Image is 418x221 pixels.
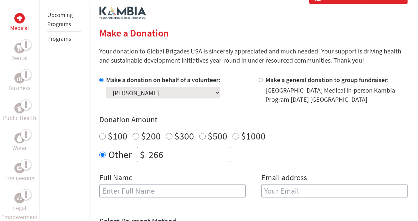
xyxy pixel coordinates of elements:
label: $200 [141,130,161,142]
label: Make a general donation to group fundraiser: [265,76,389,84]
img: Business [17,76,22,81]
p: Public Health [3,113,36,123]
a: WaterWater [12,133,27,153]
label: Other [108,147,132,162]
li: Upcoming Programs [47,8,81,32]
img: Medical [17,16,22,21]
p: Business [8,83,31,93]
div: Business [14,73,25,83]
label: Full Name [99,172,133,184]
input: Your Email [261,184,408,198]
div: Public Health [14,103,25,113]
label: $300 [174,130,194,142]
label: Make a donation on behalf of a volunteer: [106,76,220,84]
label: $1000 [241,130,265,142]
input: Enter Full Name [99,184,246,198]
label: $100 [108,130,127,142]
div: Water [14,133,25,143]
a: DentalDental [11,43,28,63]
a: Programs [47,35,71,42]
a: BusinessBusiness [8,73,31,93]
a: Upcoming Programs [47,11,73,28]
div: Legal Empowerment [14,193,25,203]
p: Dental [11,53,28,63]
div: Dental [14,43,25,53]
img: Water [17,134,22,142]
div: Medical [14,13,25,23]
input: Enter Amount [147,147,231,162]
li: Programs [47,32,81,46]
img: Public Health [17,105,22,111]
a: EngineeringEngineering [5,163,34,183]
label: $500 [208,130,227,142]
img: Dental [17,45,22,51]
div: $ [137,147,147,162]
h2: Make a Donation [99,27,408,39]
a: Public HealthPublic Health [3,103,36,123]
p: Your donation to Global Brigades USA is sincerely appreciated and much needed! Your support is dr... [99,47,408,65]
h4: Donation Amount [99,114,408,125]
img: Engineering [17,166,22,171]
p: Water [12,143,27,153]
img: Legal Empowerment [17,196,22,200]
label: Email address [261,172,307,184]
div: Engineering [14,163,25,173]
div: [GEOGRAPHIC_DATA] Medical In-person Kambia Program [DATE] [GEOGRAPHIC_DATA] [265,86,408,104]
p: Medical [10,23,29,33]
img: logo-kambia.png [99,7,146,19]
a: MedicalMedical [10,13,29,33]
p: Engineering [5,173,34,183]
